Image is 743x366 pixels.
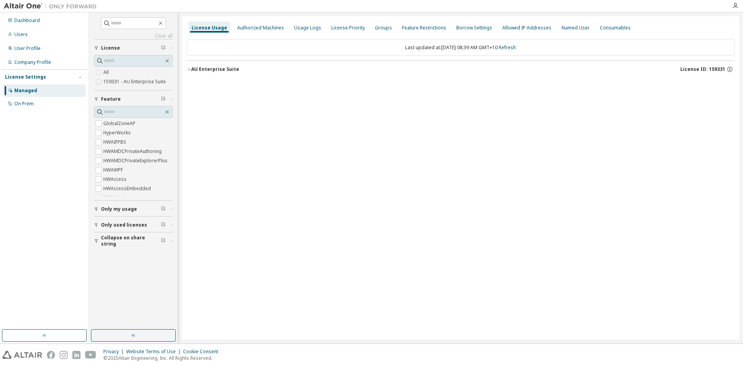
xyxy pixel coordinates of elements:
[126,349,183,355] div: Website Terms of Use
[72,351,80,359] img: linkedin.svg
[562,25,590,31] div: Named User
[101,96,121,102] span: Feature
[4,2,101,10] img: Altair One
[14,59,51,65] div: Company Profile
[191,66,239,72] div: AU Enterprise Suite
[103,175,128,184] label: HWAccess
[402,25,446,31] div: Feature Restrictions
[103,119,137,128] label: GlobalZoneAP
[499,44,516,51] a: Refresh
[101,45,120,51] span: License
[85,351,96,359] img: youtube.svg
[456,25,492,31] div: Borrow Settings
[502,25,551,31] div: Allowed IP Addresses
[294,25,321,31] div: Usage Logs
[94,232,173,249] button: Collapse on share string
[94,91,173,108] button: Feature
[161,206,166,212] span: Clear filter
[187,40,734,56] div: Last updated at: [DATE] 08:39 AM GMT+10
[331,25,365,31] div: License Priority
[60,351,68,359] img: instagram.svg
[103,184,152,193] label: HWAccessEmbedded
[103,77,168,86] label: 159331 - AU Enterprise Suite
[187,61,734,78] button: AU Enterprise SuiteLicense ID: 159331
[103,147,163,156] label: HWAMDCPrivateAuthoring
[5,74,46,80] div: License Settings
[103,349,126,355] div: Privacy
[14,17,40,24] div: Dashboard
[101,206,137,212] span: Only my usage
[103,128,132,137] label: HyperWorks
[101,235,161,247] span: Collapse on share string
[103,137,128,147] label: HWAIFPBS
[103,68,110,77] label: All
[161,238,166,244] span: Clear filter
[103,193,130,203] label: HWActivate
[600,25,631,31] div: Consumables
[47,351,55,359] img: facebook.svg
[680,66,725,72] span: License ID: 159331
[2,351,42,359] img: altair_logo.svg
[101,222,147,228] span: Only used licenses
[103,355,223,361] p: © 2025 Altair Engineering, Inc. All Rights Reserved.
[94,33,173,39] a: Clear all
[237,25,284,31] div: Authorized Machines
[183,349,223,355] div: Cookie Consent
[14,88,37,94] div: Managed
[94,40,173,57] button: License
[94,217,173,234] button: Only used licenses
[14,31,28,38] div: Users
[161,96,166,102] span: Clear filter
[192,25,227,31] div: License Usage
[14,101,34,107] div: On Prem
[94,201,173,218] button: Only my usage
[375,25,392,31] div: Groups
[103,165,125,175] label: HWAWPF
[14,45,41,52] div: User Profile
[103,156,169,165] label: HWAMDCPrivateExplorerPlus
[161,222,166,228] span: Clear filter
[161,45,166,51] span: Clear filter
